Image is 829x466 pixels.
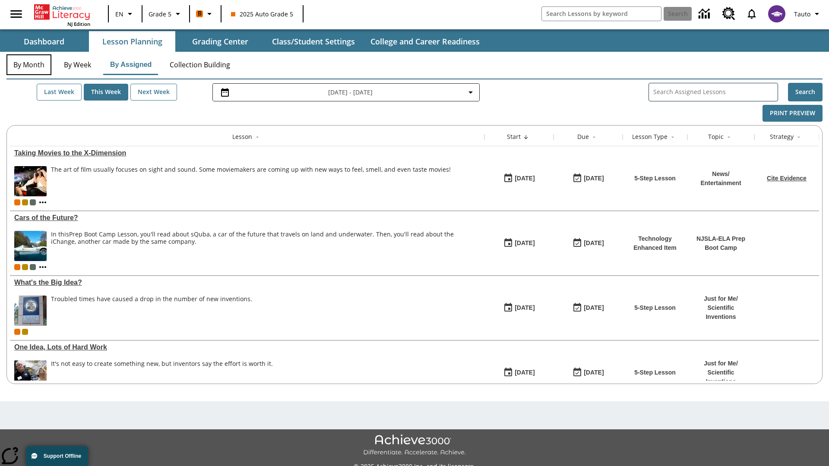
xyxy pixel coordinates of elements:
[51,360,273,368] div: It's not easy to create something new, but inventors say the effort is worth it.
[51,166,451,173] p: The art of film usually focuses on sight and sound. Some moviemakers are coming up with new ways ...
[634,368,676,377] p: 5-Step Lesson
[14,343,480,351] div: One Idea, Lots of Hard Work
[584,238,604,249] div: [DATE]
[145,6,187,22] button: Grade: Grade 5, Select a grade
[740,3,763,25] a: Notifications
[51,296,252,303] div: Troubled times have caused a drop in the number of new inventions.
[14,279,480,287] div: What's the Big Idea?
[231,9,293,19] span: 2025 Auto Grade 5
[692,294,750,303] p: Just for Me /
[34,3,90,21] a: Home
[515,367,535,378] div: [DATE]
[38,262,48,272] button: Show more classes
[1,31,87,52] button: Dashboard
[589,132,599,142] button: Sort
[44,453,81,459] span: Support Offline
[500,235,538,252] button: 08/22/25: First time the lesson was available
[14,329,20,335] div: Current Class
[500,300,538,316] button: 04/07/25: First time the lesson was available
[115,9,123,19] span: EN
[30,199,36,205] div: OL 2025 Auto Grade 6
[570,235,607,252] button: 08/01/26: Last day the lesson can be accessed
[700,170,741,179] p: News /
[632,132,668,141] div: Lesson Type
[198,8,202,19] span: B
[163,54,237,75] button: Collection Building
[717,2,740,25] a: Resource Center, Will open in new tab
[14,214,480,222] a: Cars of the Future? , Lessons
[22,199,28,205] span: New 2025 class
[692,234,750,252] p: NJSLA-ELA Prep Boot Camp
[84,84,128,101] button: This Week
[177,31,263,52] button: Grading Center
[149,9,171,19] span: Grade 5
[521,132,531,142] button: Sort
[14,279,480,287] a: What's the Big Idea?, Lessons
[56,54,99,75] button: By Week
[693,2,717,26] a: Data Center
[26,446,88,466] button: Support Offline
[14,231,47,261] img: High-tech automobile treading water.
[465,87,476,98] svg: Collapse Date Range Filter
[763,3,791,25] button: Select a new avatar
[363,435,466,457] img: Achieve3000 Differentiate Accelerate Achieve
[767,175,807,182] a: Cite Evidence
[708,132,724,141] div: Topic
[14,149,480,157] a: Taking Movies to the X-Dimension, Lessons
[3,1,29,27] button: Open side menu
[570,300,607,316] button: 04/13/26: Last day the lesson can be accessed
[51,231,480,261] div: In this Prep Boot Camp Lesson, you'll read about sQuba, a car of the future that travels on land ...
[14,296,47,326] img: A large sign near a building says U.S. Patent and Trademark Office. A troubled economy can make i...
[692,359,750,368] p: Just for Me /
[653,86,778,98] input: Search Assigned Lessons
[14,214,480,222] div: Cars of the Future?
[14,343,480,351] a: One Idea, Lots of Hard Work, Lessons
[763,105,823,122] button: Print Preview
[51,360,273,390] div: It's not easy to create something new, but inventors say the effort is worth it.
[500,170,538,187] button: 08/22/25: First time the lesson was available
[692,368,750,386] p: Scientific Inventions
[328,88,373,97] span: [DATE] - [DATE]
[515,173,535,184] div: [DATE]
[515,302,535,313] div: [DATE]
[570,170,607,187] button: 08/24/25: Last day the lesson can be accessed
[14,166,47,196] img: Panel in front of the seats sprays water mist to the happy audience at a 4DX-equipped theater.
[770,132,794,141] div: Strategy
[216,87,476,98] button: Select the date range menu item
[51,166,451,196] div: The art of film usually focuses on sight and sound. Some moviemakers are coming up with new ways ...
[22,329,28,335] div: New 2025 class
[584,302,604,313] div: [DATE]
[51,231,480,246] div: In this
[14,264,20,270] div: Current Class
[252,132,263,142] button: Sort
[37,84,82,101] button: Last Week
[14,149,480,157] div: Taking Movies to the X-Dimension
[668,132,678,142] button: Sort
[794,132,804,142] button: Sort
[14,199,20,205] div: Current Class
[30,264,36,270] div: OL 2025 Auto Grade 6
[89,31,175,52] button: Lesson Planning
[627,234,683,252] p: Technology Enhanced Item
[130,84,177,101] button: Next Week
[193,6,218,22] button: Boost Class color is orange. Change class color
[791,6,826,22] button: Profile/Settings
[542,7,661,21] input: search field
[265,31,362,52] button: Class/Student Settings
[570,365,607,381] button: 03/23/26: Last day the lesson can be accessed
[51,296,252,326] div: Troubled times have caused a drop in the number of new inventions.
[634,174,676,183] p: 5-Step Lesson
[6,54,51,75] button: By Month
[51,230,454,246] testabrev: Prep Boot Camp Lesson, you'll read about sQuba, a car of the future that travels on land and unde...
[22,264,28,270] div: New 2025 class
[232,132,252,141] div: Lesson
